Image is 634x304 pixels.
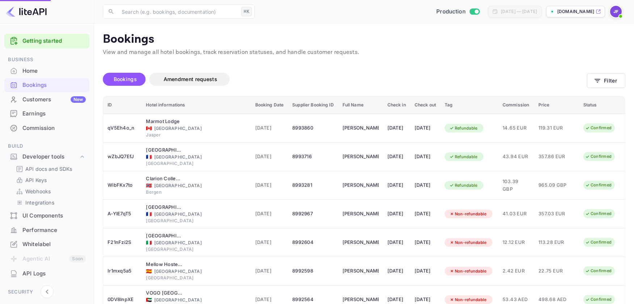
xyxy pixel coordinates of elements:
[22,110,86,118] div: Earnings
[4,93,89,106] a: CustomersNew
[108,208,137,220] div: A-YlE7qT5
[146,160,246,167] div: [GEOGRAPHIC_DATA]
[146,118,182,125] div: Marmot Lodge
[580,238,616,247] div: Confirmed
[387,265,406,277] div: [DATE]
[503,178,530,193] span: 103.39 GBP
[538,267,575,275] span: 22.75 EUR
[4,56,89,64] span: Business
[146,125,246,132] div: [GEOGRAPHIC_DATA]
[503,238,530,246] span: 12.12 EUR
[534,96,579,114] th: Price
[579,96,625,114] th: Status
[22,270,86,278] div: API Logs
[255,181,284,189] span: [DATE]
[387,208,406,220] div: [DATE]
[241,7,252,16] div: ⌘K
[4,93,89,107] div: CustomersNew
[103,73,587,86] div: account-settings tabs
[146,297,152,302] span: United Arab Emirates
[22,240,86,249] div: Whitelabel
[503,210,530,218] span: 41.03 EUR
[343,180,379,191] div: Nicholas Fear
[4,64,89,78] div: Home
[108,180,137,191] div: WibFKx7to
[255,267,284,275] span: [DATE]
[4,267,89,280] a: API Logs
[146,211,246,218] div: [GEOGRAPHIC_DATA]
[538,153,575,161] span: 357.86 EUR
[4,142,89,150] span: Build
[538,210,575,218] span: 357.03 EUR
[146,246,246,253] div: [GEOGRAPHIC_DATA]
[146,204,182,211] div: Seven Urban Suites Nantes Centre
[4,78,89,92] div: Bookings
[71,96,86,103] div: New
[343,237,379,248] div: Chris Swart
[343,265,379,277] div: Enrico Andreuccetti
[498,96,534,114] th: Commission
[22,67,86,75] div: Home
[415,180,436,191] div: [DATE]
[338,96,383,114] th: Full Name
[415,208,436,220] div: [DATE]
[22,37,86,45] a: Getting started
[580,266,616,275] div: Confirmed
[343,122,379,134] div: Karel De Sloover
[343,208,379,220] div: Béatrice MARCHAND
[4,237,89,251] a: Whitelabel
[108,151,137,162] div: wZbJQ7EfJ
[580,209,616,218] div: Confirmed
[557,8,594,15] p: [DOMAIN_NAME]
[503,153,530,161] span: 43.94 EUR
[146,218,246,224] div: [GEOGRAPHIC_DATA]
[415,151,436,162] div: [DATE]
[25,199,54,206] p: Integrations
[25,165,72,173] p: API docs and SDKs
[146,175,182,182] div: Clarion Collection Hotel Havnekontoret
[103,32,625,47] p: Bookings
[16,199,84,206] a: Integrations
[387,122,406,134] div: [DATE]
[22,153,79,161] div: Developer tools
[4,107,89,121] div: Earnings
[255,210,284,218] span: [DATE]
[108,265,137,277] div: Ir1mxq5a5
[108,237,137,248] div: F21nFzi2S
[4,223,89,237] a: Performance
[433,8,482,16] div: Switch to Sandbox mode
[13,197,87,208] div: Integrations
[117,4,238,19] input: Search (e.g. bookings, documentation)
[146,212,152,216] span: France
[146,268,246,275] div: [GEOGRAPHIC_DATA]
[383,96,410,114] th: Check in
[103,96,142,114] th: ID
[538,124,575,132] span: 119.31 EUR
[292,151,333,162] div: 8993716
[587,73,625,88] button: Filter
[41,285,54,298] button: Collapse navigation
[142,96,251,114] th: Hotel informations
[22,124,86,132] div: Commission
[146,154,246,160] div: [GEOGRAPHIC_DATA]
[538,296,575,304] span: 498.68 AED
[146,189,246,195] div: Bergen
[22,96,86,104] div: Customers
[292,208,333,220] div: 8992967
[415,237,436,248] div: [DATE]
[146,269,152,274] span: Spain
[343,151,379,162] div: Stefan Schumacher
[4,34,89,48] div: Getting started
[440,96,498,114] th: Tag
[164,76,217,82] span: Amendment requests
[4,288,89,296] span: Security
[503,296,530,304] span: 53.43 AED
[410,96,440,114] th: Check out
[292,122,333,134] div: 8993860
[580,295,616,304] div: Confirmed
[4,209,89,222] a: UI Components
[4,121,89,135] a: Commission
[387,237,406,248] div: [DATE]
